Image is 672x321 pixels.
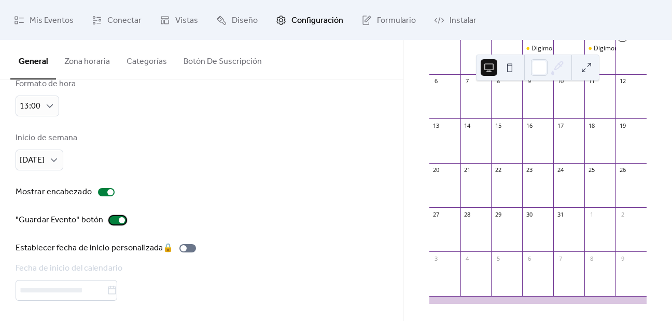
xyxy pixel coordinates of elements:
[531,44,591,53] div: Digimon Card Game
[30,12,74,29] span: Mis Eventos
[556,166,564,174] div: 24
[494,255,502,262] div: 5
[464,255,471,262] div: 4
[16,214,103,226] div: "Guardar Evento" botón
[354,4,424,36] a: Formulario
[587,166,595,174] div: 25
[525,77,533,85] div: 9
[494,77,502,85] div: 8
[619,33,626,41] div: 5
[494,166,502,174] div: 22
[525,33,533,41] div: 2
[464,166,471,174] div: 21
[619,77,626,85] div: 12
[432,255,440,262] div: 3
[619,255,626,262] div: 9
[432,77,440,85] div: 6
[584,44,615,53] div: Digimon Card Game
[556,122,564,129] div: 17
[10,40,56,79] button: General
[494,210,502,218] div: 29
[464,210,471,218] div: 28
[432,210,440,218] div: 27
[522,44,553,53] div: Digimon Card Game
[464,33,471,41] div: 30
[464,77,471,85] div: 7
[291,12,343,29] span: Configuración
[432,122,440,129] div: 13
[587,255,595,262] div: 8
[525,122,533,129] div: 16
[426,4,484,36] a: Instalar
[84,4,149,36] a: Conectar
[619,166,626,174] div: 26
[525,255,533,262] div: 6
[232,12,258,29] span: Diseño
[494,33,502,41] div: 1
[16,78,76,90] div: Formato de hora
[20,152,45,168] span: [DATE]
[525,166,533,174] div: 23
[20,98,40,114] span: 13:00
[587,33,595,41] div: 4
[16,132,78,144] div: Inicio de semana
[525,210,533,218] div: 30
[16,186,92,198] div: Mostrar encabezado
[175,40,270,78] button: Botón De Suscripción
[619,210,626,218] div: 2
[556,210,564,218] div: 31
[587,210,595,218] div: 1
[594,44,653,53] div: Digimon Card Game
[107,12,142,29] span: Conectar
[377,12,416,29] span: Formulario
[175,12,198,29] span: Vistas
[464,122,471,129] div: 14
[432,166,440,174] div: 20
[118,40,175,78] button: Categorías
[268,4,351,36] a: Configuración
[56,40,118,78] button: Zona horaria
[494,122,502,129] div: 15
[619,122,626,129] div: 19
[450,12,477,29] span: Instalar
[6,4,81,36] a: Mis Eventos
[432,33,440,41] div: 29
[556,33,564,41] div: 3
[208,4,265,36] a: Diseño
[152,4,206,36] a: Vistas
[556,255,564,262] div: 7
[556,77,564,85] div: 10
[587,122,595,129] div: 18
[587,77,595,85] div: 11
